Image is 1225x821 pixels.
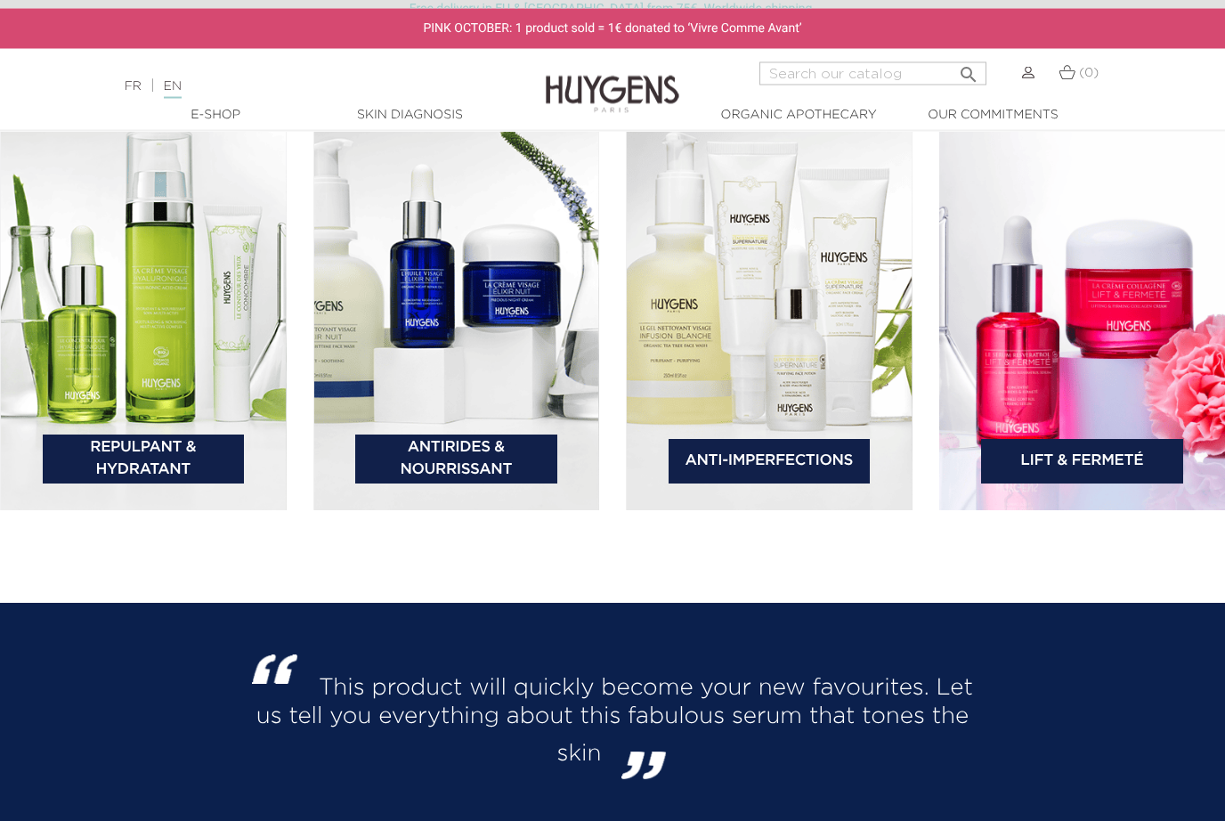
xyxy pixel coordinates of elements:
img: Huygens [546,47,679,116]
a: Organic Apothecary [710,106,888,125]
button:  [953,57,985,81]
input: Search [759,62,986,85]
img: bannière catégorie 3 [626,98,913,511]
a: Anti-Imperfections [669,440,871,484]
a: Repulpant & Hydratant [43,435,245,484]
a: Lift & Fermeté [981,440,1183,484]
div: | [116,76,498,97]
span: (0) [1079,67,1099,79]
a: Skin Diagnosis [320,106,499,125]
a: EN [164,80,182,99]
a: E-Shop [126,106,304,125]
a: Antirides & Nourrissant [355,435,557,484]
i:  [958,59,979,80]
a: FR [125,80,142,93]
a: Our commitments [904,106,1082,125]
img: bannière catégorie 2 [313,98,600,511]
h2: This product will quickly become your new favourites. Let us tell you everything about this fabul... [246,666,980,769]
